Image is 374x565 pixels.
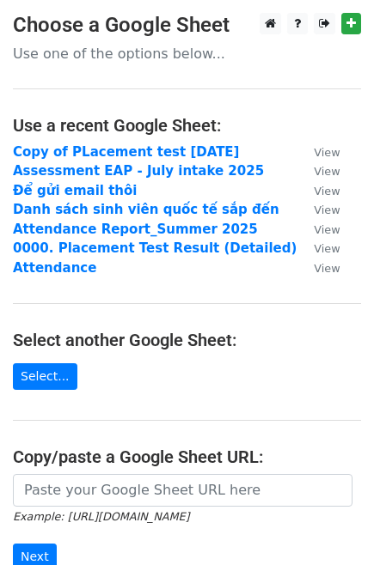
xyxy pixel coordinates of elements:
[297,144,340,160] a: View
[297,260,340,276] a: View
[314,165,340,178] small: View
[13,260,96,276] a: Attendance
[13,474,353,507] input: Paste your Google Sheet URL here
[297,202,340,217] a: View
[13,163,264,179] a: Assessment EAP - July intake 2025
[297,240,340,256] a: View
[13,363,77,390] a: Select...
[13,222,258,237] a: Attendance Report_Summer 2025
[13,45,361,63] p: Use one of the options below...
[13,330,361,350] h4: Select another Google Sheet:
[314,185,340,197] small: View
[13,183,137,198] a: Để gửi email thôi
[314,262,340,275] small: View
[13,202,279,217] a: Danh sách sinh viên quốc tế sắp đến
[314,223,340,236] small: View
[13,115,361,136] h4: Use a recent Google Sheet:
[297,183,340,198] a: View
[314,204,340,216] small: View
[297,222,340,237] a: View
[314,242,340,255] small: View
[13,447,361,467] h4: Copy/paste a Google Sheet URL:
[13,144,239,160] a: Copy of PLacement test [DATE]
[13,240,297,256] a: 0000. Placement Test Result (Detailed)
[297,163,340,179] a: View
[314,146,340,159] small: View
[13,13,361,38] h3: Choose a Google Sheet
[13,510,189,523] small: Example: [URL][DOMAIN_NAME]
